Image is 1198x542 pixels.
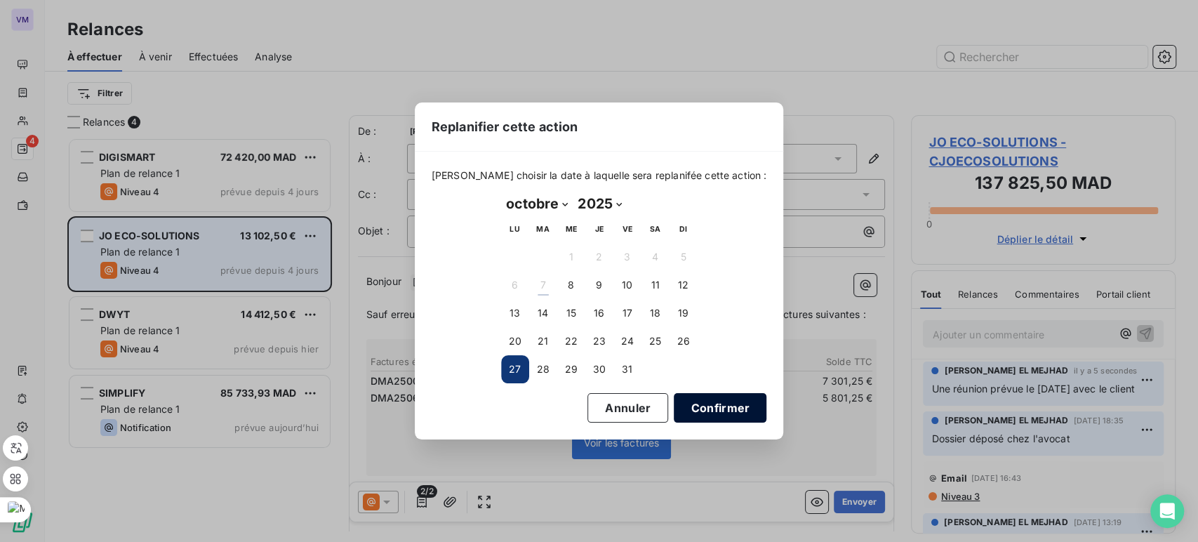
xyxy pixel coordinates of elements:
[585,327,613,355] button: 23
[641,215,670,243] th: samedi
[529,355,557,383] button: 28
[670,299,698,327] button: 19
[557,355,585,383] button: 29
[529,215,557,243] th: mardi
[1150,494,1184,528] div: Open Intercom Messenger
[529,271,557,299] button: 7
[641,271,670,299] button: 11
[432,168,767,183] span: [PERSON_NAME] choisir la date à laquelle sera replanifée cette action :
[585,215,613,243] th: jeudi
[587,393,668,423] button: Annuler
[670,215,698,243] th: dimanche
[613,215,641,243] th: vendredi
[557,215,585,243] th: mercredi
[432,117,578,136] span: Replanifier cette action
[670,271,698,299] button: 12
[557,243,585,271] button: 1
[613,243,641,271] button: 3
[641,299,670,327] button: 18
[585,355,613,383] button: 30
[501,355,529,383] button: 27
[585,299,613,327] button: 16
[501,327,529,355] button: 20
[641,327,670,355] button: 25
[529,299,557,327] button: 14
[670,327,698,355] button: 26
[670,243,698,271] button: 5
[585,243,613,271] button: 2
[501,271,529,299] button: 6
[529,327,557,355] button: 21
[557,327,585,355] button: 22
[613,271,641,299] button: 10
[585,271,613,299] button: 9
[557,299,585,327] button: 15
[674,393,766,423] button: Confirmer
[501,215,529,243] th: lundi
[641,243,670,271] button: 4
[613,355,641,383] button: 31
[613,327,641,355] button: 24
[557,271,585,299] button: 8
[613,299,641,327] button: 17
[501,299,529,327] button: 13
